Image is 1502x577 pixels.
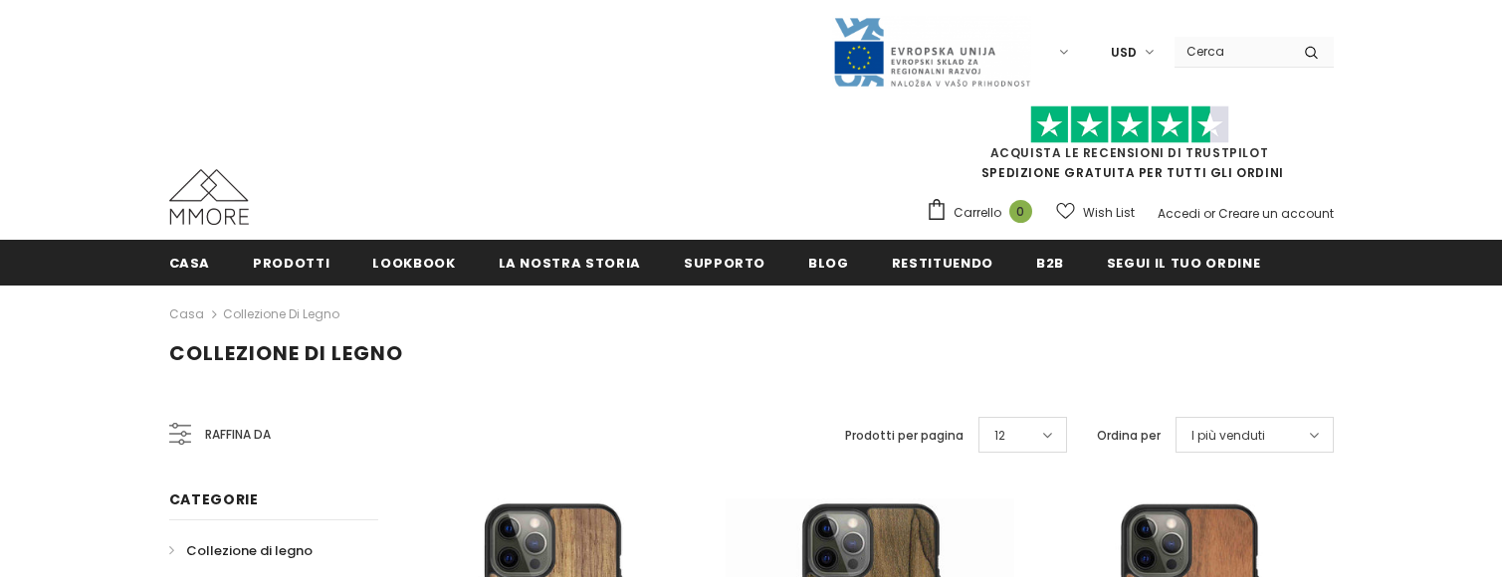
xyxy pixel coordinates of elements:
[892,254,993,273] span: Restituendo
[926,114,1334,181] span: SPEDIZIONE GRATUITA PER TUTTI GLI ORDINI
[372,254,455,273] span: Lookbook
[684,254,765,273] span: supporto
[1030,105,1229,144] img: Fidati di Pilot Stars
[994,426,1005,446] span: 12
[832,16,1031,89] img: Javni Razpis
[1111,43,1137,63] span: USD
[1191,426,1265,446] span: I più venduti
[1036,254,1064,273] span: B2B
[1107,254,1260,273] span: Segui il tuo ordine
[808,254,849,273] span: Blog
[169,302,204,326] a: Casa
[169,254,211,273] span: Casa
[169,489,259,509] span: Categorie
[169,339,403,367] span: Collezione di legno
[372,240,455,285] a: Lookbook
[845,426,964,446] label: Prodotti per pagina
[1218,205,1334,222] a: Creare un account
[499,240,641,285] a: La nostra storia
[990,144,1269,161] a: Acquista le recensioni di TrustPilot
[1056,195,1135,230] a: Wish List
[832,43,1031,60] a: Javni Razpis
[253,254,329,273] span: Prodotti
[205,424,271,446] span: Raffina da
[1097,426,1161,446] label: Ordina per
[926,198,1042,228] a: Carrello 0
[186,541,313,560] span: Collezione di legno
[1009,200,1032,223] span: 0
[169,240,211,285] a: Casa
[1107,240,1260,285] a: Segui il tuo ordine
[684,240,765,285] a: supporto
[1203,205,1215,222] span: or
[169,533,313,568] a: Collezione di legno
[1036,240,1064,285] a: B2B
[808,240,849,285] a: Blog
[253,240,329,285] a: Prodotti
[1158,205,1200,222] a: Accedi
[892,240,993,285] a: Restituendo
[499,254,641,273] span: La nostra storia
[1083,203,1135,223] span: Wish List
[169,169,249,225] img: Casi MMORE
[954,203,1001,223] span: Carrello
[1175,37,1289,66] input: Search Site
[223,305,339,322] a: Collezione di legno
